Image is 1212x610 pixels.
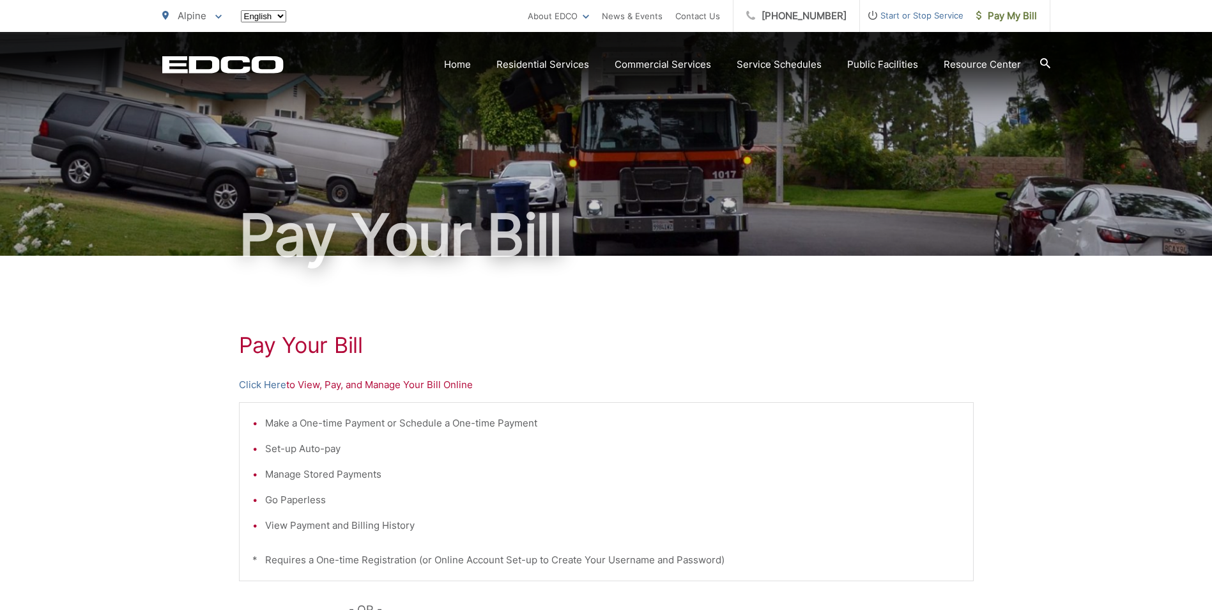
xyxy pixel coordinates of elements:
[239,332,974,358] h1: Pay Your Bill
[265,518,960,533] li: View Payment and Billing History
[528,8,589,24] a: About EDCO
[265,467,960,482] li: Manage Stored Payments
[265,416,960,431] li: Make a One-time Payment or Schedule a One-time Payment
[847,57,918,72] a: Public Facilities
[265,441,960,457] li: Set-up Auto-pay
[976,8,1037,24] span: Pay My Bill
[162,56,284,74] a: EDCD logo. Return to the homepage.
[496,57,589,72] a: Residential Services
[265,492,960,508] li: Go Paperless
[444,57,471,72] a: Home
[241,10,286,22] select: Select a language
[675,8,720,24] a: Contact Us
[239,377,286,393] a: Click Here
[162,203,1050,267] h1: Pay Your Bill
[944,57,1021,72] a: Resource Center
[602,8,663,24] a: News & Events
[737,57,822,72] a: Service Schedules
[239,377,974,393] p: to View, Pay, and Manage Your Bill Online
[252,552,960,568] p: * Requires a One-time Registration (or Online Account Set-up to Create Your Username and Password)
[178,10,206,22] span: Alpine
[615,57,711,72] a: Commercial Services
